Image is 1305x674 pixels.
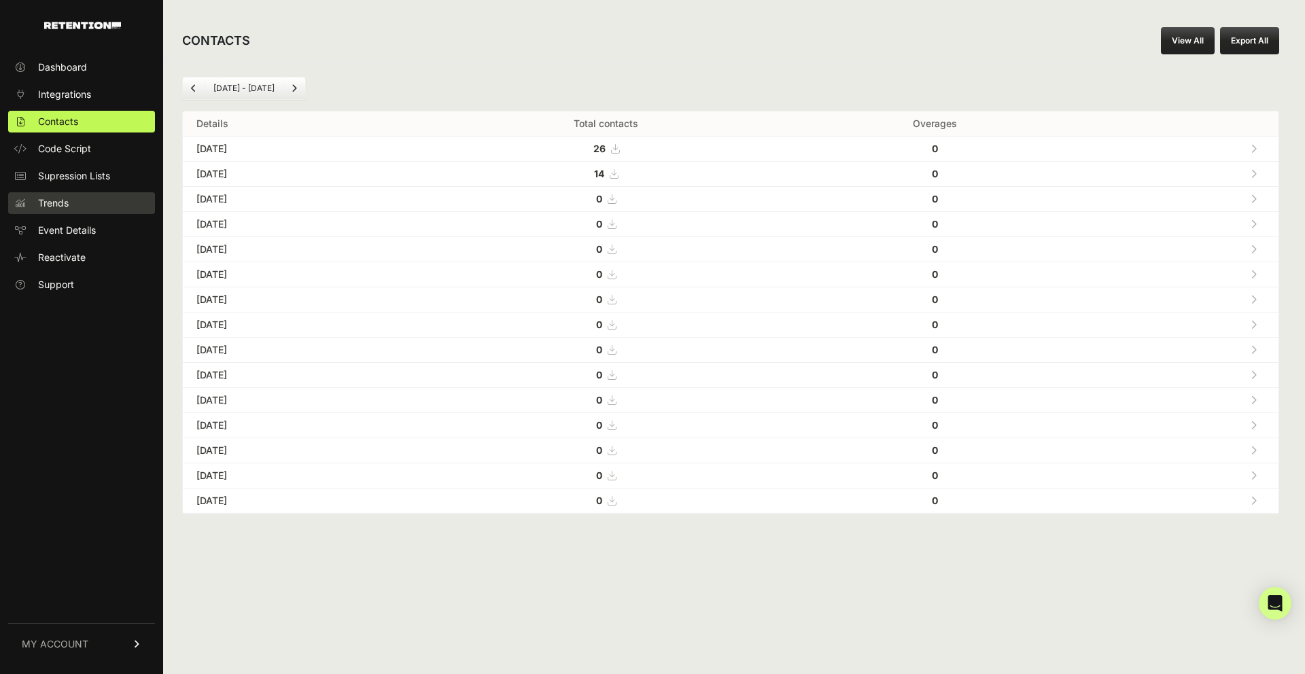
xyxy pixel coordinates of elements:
img: Retention.com [44,22,121,29]
span: Code Script [38,142,91,156]
span: Reactivate [38,251,86,264]
strong: 0 [596,444,602,456]
td: [DATE] [183,338,421,363]
strong: 0 [932,319,938,330]
strong: 0 [932,394,938,406]
a: Event Details [8,219,155,241]
span: Integrations [38,88,91,101]
a: Dashboard [8,56,155,78]
td: [DATE] [183,313,421,338]
a: MY ACCOUNT [8,623,155,664]
strong: 0 [932,218,938,230]
strong: 0 [596,369,602,380]
h2: CONTACTS [182,31,250,50]
th: Overages [791,111,1079,137]
a: 14 [594,168,618,179]
strong: 0 [596,319,602,330]
strong: 26 [593,143,606,154]
a: Integrations [8,84,155,105]
td: [DATE] [183,237,421,262]
strong: 14 [594,168,604,179]
strong: 0 [932,369,938,380]
td: [DATE] [183,262,421,287]
span: Support [38,278,74,291]
strong: 0 [932,168,938,179]
td: [DATE] [183,413,421,438]
strong: 0 [932,419,938,431]
td: [DATE] [183,187,421,212]
div: Open Intercom Messenger [1259,587,1291,620]
a: View All [1161,27,1215,54]
strong: 0 [596,243,602,255]
td: [DATE] [183,388,421,413]
span: MY ACCOUNT [22,637,88,651]
a: Reactivate [8,247,155,268]
span: Trends [38,196,69,210]
th: Total contacts [421,111,791,137]
strong: 0 [596,394,602,406]
strong: 0 [596,218,602,230]
strong: 0 [932,444,938,456]
td: [DATE] [183,287,421,313]
a: Supression Lists [8,165,155,187]
a: Code Script [8,138,155,160]
a: Support [8,274,155,296]
strong: 0 [596,469,602,481]
td: [DATE] [183,438,421,463]
td: [DATE] [183,363,421,388]
a: Trends [8,192,155,214]
a: Previous [183,77,205,99]
a: Next [283,77,305,99]
td: [DATE] [183,489,421,514]
td: [DATE] [183,212,421,237]
strong: 0 [596,495,602,506]
a: Contacts [8,111,155,132]
th: Details [183,111,421,137]
strong: 0 [932,495,938,506]
strong: 0 [932,469,938,481]
td: [DATE] [183,137,421,162]
span: Event Details [38,224,96,237]
strong: 0 [596,268,602,280]
strong: 0 [932,344,938,355]
a: 26 [593,143,619,154]
strong: 0 [596,294,602,305]
strong: 0 [596,193,602,205]
span: Supression Lists [38,169,110,183]
span: Dashboard [38,60,87,74]
strong: 0 [596,344,602,355]
strong: 0 [932,143,938,154]
button: Export All [1220,27,1279,54]
td: [DATE] [183,463,421,489]
strong: 0 [932,193,938,205]
strong: 0 [932,294,938,305]
td: [DATE] [183,162,421,187]
span: Contacts [38,115,78,128]
strong: 0 [932,243,938,255]
li: [DATE] - [DATE] [205,83,283,94]
strong: 0 [932,268,938,280]
strong: 0 [596,419,602,431]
